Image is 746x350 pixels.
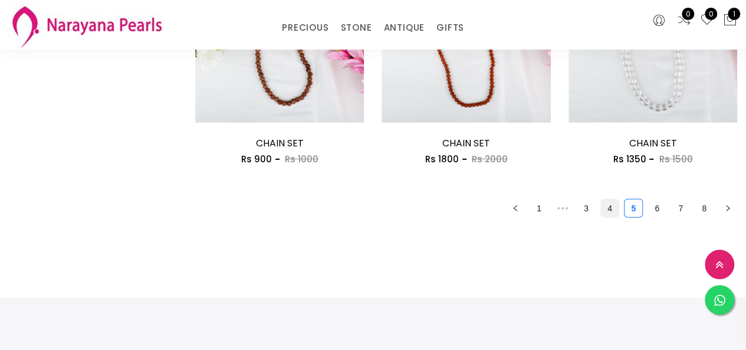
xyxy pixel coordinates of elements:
li: Next Page [718,199,737,218]
li: Previous 5 Pages [553,199,572,218]
a: 4 [601,199,619,217]
a: 7 [672,199,689,217]
li: 1 [530,199,548,218]
span: Rs 1500 [659,153,692,165]
li: 6 [648,199,666,218]
a: CHAIN SET [256,136,304,150]
a: 0 [700,13,714,28]
li: 4 [600,199,619,218]
span: right [724,205,731,212]
button: 1 [723,13,737,28]
li: 3 [577,199,596,218]
a: STONE [340,19,372,37]
a: 3 [577,199,595,217]
span: 0 [705,8,717,20]
span: 0 [682,8,694,20]
a: GIFTS [436,19,464,37]
span: Rs 1000 [285,153,318,165]
li: Previous Page [506,199,525,218]
span: Rs 1800 [425,153,459,165]
span: left [512,205,519,212]
button: right [718,199,737,218]
a: ANTIQUE [383,19,425,37]
a: CHAIN SET [442,136,490,150]
span: 1 [728,8,740,20]
span: ••• [553,199,572,218]
button: left [506,199,525,218]
a: PRECIOUS [282,19,328,37]
a: 8 [695,199,713,217]
a: 1 [530,199,548,217]
a: 5 [625,199,642,217]
span: Rs 1350 [613,153,646,165]
li: 7 [671,199,690,218]
a: 6 [648,199,666,217]
a: 0 [677,13,691,28]
a: CHAIN SET [629,136,676,150]
span: Rs 900 [241,153,272,165]
li: 8 [695,199,714,218]
span: Rs 2000 [472,153,508,165]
